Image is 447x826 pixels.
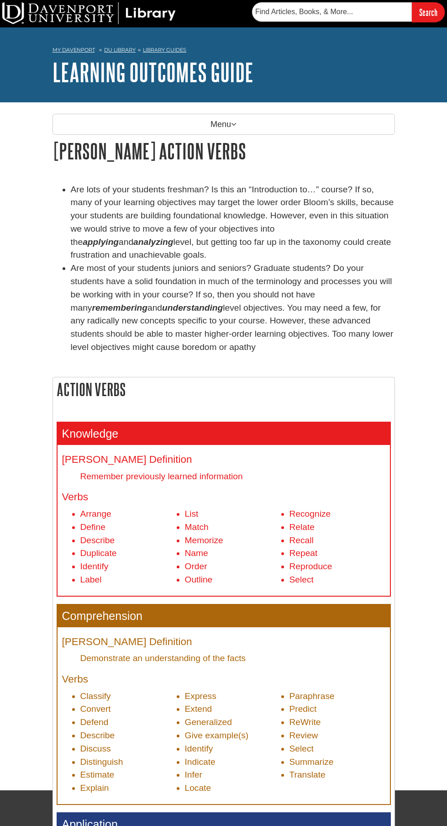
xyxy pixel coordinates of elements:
li: Outline [185,573,281,587]
input: Find Articles, Books, & More... [252,2,412,21]
li: Are lots of your students freshman? Is this an “Introduction to…” course? If so, many of your lea... [71,183,395,262]
strong: analyzing [133,237,173,247]
li: Predict [289,703,385,716]
li: Memorize [185,534,281,547]
li: Defend [80,716,176,729]
input: Search [412,2,445,22]
img: DU Library [2,2,176,24]
a: DU Library [104,47,136,53]
li: Convert [80,703,176,716]
li: Generalized [185,716,281,729]
li: Identify [80,560,176,573]
li: Relate [289,521,385,534]
li: List [185,508,281,521]
li: Summarize [289,756,385,769]
li: Translate [289,768,385,782]
li: Recognize [289,508,385,521]
strong: applying [83,237,119,247]
li: Name [185,547,281,560]
form: Searches DU Library's articles, books, and more [252,2,445,22]
li: Are most of your students juniors and seniors? Graduate students? Do your students have a solid f... [71,262,395,354]
li: Define [80,521,176,534]
a: Library Guides [143,47,186,53]
li: Duplicate [80,547,176,560]
li: Describe [80,729,176,742]
h3: Knowledge [58,423,390,445]
li: ReWrite [289,716,385,729]
h2: Action Verbs [53,377,394,402]
h4: [PERSON_NAME] Definition [62,636,385,648]
li: Give example(s) [185,729,281,742]
li: Reproduce [289,560,385,573]
a: Learning Outcomes Guide [53,58,253,86]
li: Identify [185,742,281,756]
h4: [PERSON_NAME] Definition [62,454,385,466]
em: remembering [92,303,147,312]
li: Match [185,521,281,534]
li: Locate [185,782,281,795]
li: Distinguish [80,756,176,769]
dd: Remember previously learned information [80,470,385,482]
h4: Verbs [62,674,385,685]
li: Arrange [80,508,176,521]
li: Order [185,560,281,573]
li: Review [289,729,385,742]
p: Menu [53,114,395,135]
li: Paraphrase [289,690,385,703]
dd: Demonstrate an understanding of the facts [80,652,385,664]
li: Describe [80,534,176,547]
li: Recall [289,534,385,547]
li: Discuss [80,742,176,756]
li: Explain [80,782,176,795]
li: Label [80,573,176,587]
li: Select [289,573,385,587]
nav: breadcrumb [53,44,395,58]
li: Extend [185,703,281,716]
li: Repeat [289,547,385,560]
li: Infer [185,768,281,782]
h1: [PERSON_NAME] Action Verbs [53,139,395,163]
a: My Davenport [53,46,95,54]
li: Classify [80,690,176,703]
em: understanding [162,303,223,312]
h4: Verbs [62,492,385,503]
li: Select [289,742,385,756]
li: Express [185,690,281,703]
li: Estimate [80,768,176,782]
h3: Comprehension [58,605,390,627]
li: Indicate [185,756,281,769]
